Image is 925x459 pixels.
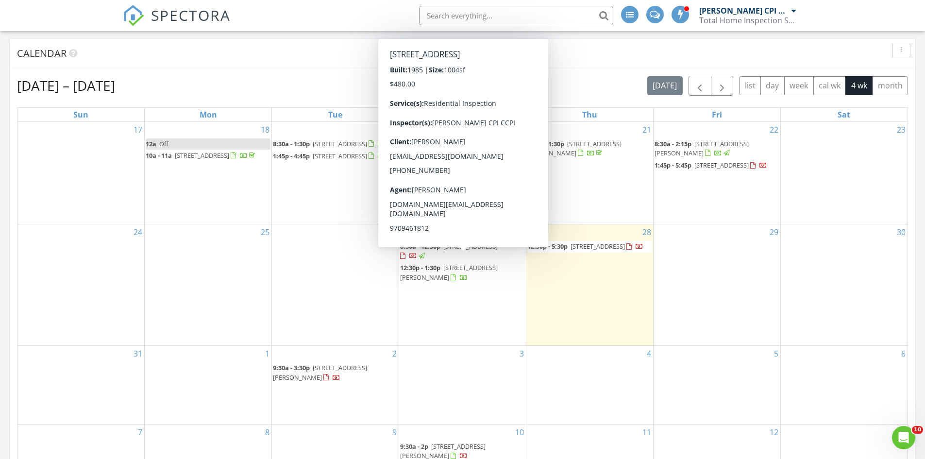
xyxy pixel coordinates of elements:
[146,151,257,160] a: 10a - 11a [STREET_ADDRESS]
[892,426,915,449] iframe: Intercom live chat
[123,5,144,26] img: The Best Home Inspection Software - Spectora
[452,108,472,121] a: Wednesday
[739,76,761,95] button: list
[400,138,525,150] a: 10a - 10:45a [STREET_ADDRESS]
[895,425,908,440] a: Go to September 13, 2025
[419,6,613,25] input: Search everything...
[273,152,395,160] a: 1:45p - 4:45p [STREET_ADDRESS]
[273,152,310,160] span: 1:45p - 4:45p
[872,76,908,95] button: month
[655,139,691,148] span: 8:30a - 2:15p
[145,224,272,346] td: Go to August 25, 2025
[400,242,440,251] span: 8:30a - 12:30p
[768,425,780,440] a: Go to September 12, 2025
[780,346,908,424] td: Go to September 6, 2025
[836,108,852,121] a: Saturday
[895,224,908,240] a: Go to August 30, 2025
[653,224,780,346] td: Go to August 29, 2025
[571,242,625,251] span: [STREET_ADDRESS]
[386,224,399,240] a: Go to August 26, 2025
[640,122,653,137] a: Go to August 21, 2025
[146,150,270,162] a: 10a - 11a [STREET_ADDRESS]
[400,262,525,283] a: 12:30p - 1:30p [STREET_ADDRESS][PERSON_NAME]
[699,16,796,25] div: Total Home Inspection Services LLC
[71,108,90,121] a: Sunday
[526,122,653,224] td: Go to August 21, 2025
[151,5,231,25] span: SPECTORA
[386,122,399,137] a: Go to August 19, 2025
[895,122,908,137] a: Go to August 23, 2025
[132,122,144,137] a: Go to August 17, 2025
[655,160,779,171] a: 1:45p - 5:45p [STREET_ADDRESS]
[17,122,145,224] td: Go to August 17, 2025
[145,122,272,224] td: Go to August 18, 2025
[263,425,271,440] a: Go to September 8, 2025
[655,161,767,170] a: 1:45p - 5:45p [STREET_ADDRESS]
[710,108,724,121] a: Friday
[899,346,908,361] a: Go to September 6, 2025
[527,139,622,157] span: [STREET_ADDRESS][PERSON_NAME]
[513,122,526,137] a: Go to August 20, 2025
[400,442,428,451] span: 9:30a - 2p
[273,139,395,148] a: 8:30a - 1:30p [STREET_ADDRESS]
[640,425,653,440] a: Go to September 11, 2025
[273,139,310,148] span: 8:30a - 1:30p
[699,6,789,16] div: [PERSON_NAME] CPI CCPI
[399,224,526,346] td: Go to August 27, 2025
[272,346,399,424] td: Go to September 2, 2025
[780,224,908,346] td: Go to August 30, 2025
[145,346,272,424] td: Go to September 1, 2025
[132,346,144,361] a: Go to August 31, 2025
[390,346,399,361] a: Go to September 2, 2025
[645,346,653,361] a: Go to September 4, 2025
[273,138,398,150] a: 8:30a - 1:30p [STREET_ADDRESS]
[175,151,229,160] span: [STREET_ADDRESS]
[17,76,115,95] h2: [DATE] – [DATE]
[326,108,344,121] a: Tuesday
[653,346,780,424] td: Go to September 5, 2025
[400,139,435,148] span: 10a - 10:45a
[580,108,599,121] a: Thursday
[400,263,498,281] span: [STREET_ADDRESS][PERSON_NAME]
[273,363,367,381] span: [STREET_ADDRESS][PERSON_NAME]
[390,425,399,440] a: Go to September 9, 2025
[694,161,749,170] span: [STREET_ADDRESS]
[784,76,814,95] button: week
[640,224,653,240] a: Go to August 28, 2025
[400,139,520,148] a: 10a - 10:45a [STREET_ADDRESS]
[813,76,846,95] button: cal wk
[653,122,780,224] td: Go to August 22, 2025
[17,224,145,346] td: Go to August 24, 2025
[273,363,367,381] a: 9:30a - 3:30p [STREET_ADDRESS][PERSON_NAME]
[647,76,683,95] button: [DATE]
[399,346,526,424] td: Go to September 3, 2025
[17,47,67,60] span: Calendar
[272,122,399,224] td: Go to August 19, 2025
[689,76,711,96] button: Previous
[400,241,525,262] a: 8:30a - 12:30p [STREET_ADDRESS]
[711,76,734,96] button: Next
[655,139,749,157] a: 8:30a - 2:15p [STREET_ADDRESS][PERSON_NAME]
[527,139,622,157] a: 8:30a - 1:30p [STREET_ADDRESS][PERSON_NAME]
[400,242,498,260] a: 8:30a - 12:30p [STREET_ADDRESS]
[313,152,367,160] span: [STREET_ADDRESS]
[845,76,873,95] button: 4 wk
[513,425,526,440] a: Go to September 10, 2025
[655,161,691,170] span: 1:45p - 5:45p
[527,242,643,251] a: 12:30p - 5:30p [STREET_ADDRESS]
[768,122,780,137] a: Go to August 22, 2025
[132,224,144,240] a: Go to August 24, 2025
[760,76,785,95] button: day
[527,138,652,159] a: 8:30a - 1:30p [STREET_ADDRESS][PERSON_NAME]
[146,151,172,160] span: 10a - 11a
[273,363,310,372] span: 9:30a - 3:30p
[780,122,908,224] td: Go to August 23, 2025
[313,139,367,148] span: [STREET_ADDRESS]
[912,426,923,434] span: 10
[273,362,398,383] a: 9:30a - 3:30p [STREET_ADDRESS][PERSON_NAME]
[513,224,526,240] a: Go to August 27, 2025
[772,346,780,361] a: Go to September 5, 2025
[438,139,492,148] span: [STREET_ADDRESS]
[768,224,780,240] a: Go to August 29, 2025
[526,224,653,346] td: Go to August 28, 2025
